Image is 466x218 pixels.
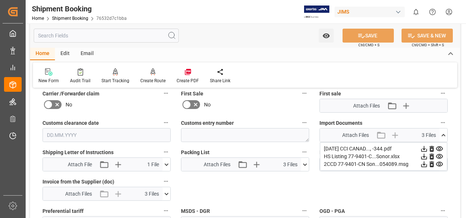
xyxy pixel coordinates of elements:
span: 3 Files [422,131,436,139]
div: New Form [38,77,59,84]
span: Carrier /Forwarder claim [42,90,99,98]
button: Import Documents [438,118,448,127]
button: Carrier /Forwarder claim [161,88,171,98]
span: No [66,101,72,109]
div: HS Listing 77-9401-C...Sonor.xlsx [324,153,443,160]
a: Shipment Booking [52,16,88,21]
span: Attach Files [65,190,92,198]
div: Audit Trail [70,77,90,84]
div: Edit [55,48,75,60]
div: Share Link [210,77,230,84]
button: Help Center [424,4,441,20]
span: OGD - PGA [319,207,345,215]
span: Preferential tariff [42,207,84,215]
span: Packing List [181,149,210,156]
button: Preferential tariff [161,206,171,215]
button: SAVE [343,29,394,43]
div: [DATE] CCI CANAD..., -344.pdf [324,145,443,153]
button: open menu [319,29,334,43]
a: Home [32,16,44,21]
button: MSDS - DGR [300,206,309,215]
span: Invoice from the Supplier (doc) [42,178,114,186]
span: Attach File [68,161,92,168]
span: First sale [319,90,341,98]
button: show 0 new notifications [408,4,424,20]
span: 3 Files [283,161,297,168]
span: First Sale [181,90,203,98]
div: 2CCD 77-9401-CN Son...054089.msg [324,160,443,168]
div: Start Tracking [101,77,129,84]
div: JIMS [334,7,405,17]
span: 1 File [147,161,159,168]
button: Shipping Letter of Instructions [161,147,171,157]
button: SAVE & NEW [402,29,453,43]
button: First Sale [300,88,309,98]
input: Search Fields [34,29,179,43]
button: JIMS [334,5,408,19]
button: OGD - PGA [438,206,448,215]
div: Home [30,48,55,60]
div: Shipment Booking [32,3,127,14]
button: First sale [438,88,448,98]
span: Ctrl/CMD + S [358,42,380,48]
span: Customs entry number [181,119,234,127]
span: Attach Files [342,131,369,139]
button: Customs entry number [300,118,309,127]
input: DD.MM.YYYY [42,128,171,142]
span: MSDS - DGR [181,207,210,215]
span: Shipping Letter of Instructions [42,149,114,156]
div: Create Route [140,77,166,84]
span: 3 Files [145,190,159,198]
button: Customs clearance date [161,118,171,127]
div: Email [75,48,99,60]
div: Create PDF [177,77,199,84]
button: Packing List [300,147,309,157]
span: Ctrl/CMD + Shift + S [412,42,444,48]
span: Import Documents [319,119,362,127]
span: No [204,101,211,109]
span: Attach Files [204,161,230,168]
span: Customs clearance date [42,119,99,127]
button: Invoice from the Supplier (doc) [161,177,171,186]
span: Master [PERSON_NAME] of Lading (doc) [319,149,413,156]
img: Exertis%20JAM%20-%20Email%20Logo.jpg_1722504956.jpg [304,6,329,18]
span: Attach Files [353,102,380,110]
